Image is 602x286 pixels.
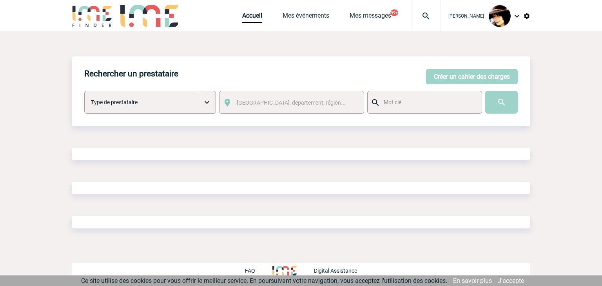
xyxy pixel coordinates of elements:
[350,12,391,23] a: Mes messages
[272,266,297,275] img: http://www.idealmeetingsevents.fr/
[485,91,518,114] input: Submit
[84,69,178,78] h4: Rechercher un prestataire
[81,277,447,284] span: Ce site utilise des cookies pour vous offrir le meilleur service. En poursuivant votre navigation...
[390,9,398,16] button: 99+
[245,266,272,274] a: FAQ
[242,12,262,23] a: Accueil
[237,100,346,106] span: [GEOGRAPHIC_DATA], département, région...
[314,268,357,274] p: Digital Assistance
[72,5,112,27] img: IME-Finder
[245,268,255,274] p: FAQ
[448,13,484,19] span: [PERSON_NAME]
[382,97,475,107] input: Mot clé
[453,277,492,284] a: En savoir plus
[489,5,511,27] img: 101023-0.jpg
[498,277,524,284] a: J'accepte
[283,12,329,23] a: Mes événements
